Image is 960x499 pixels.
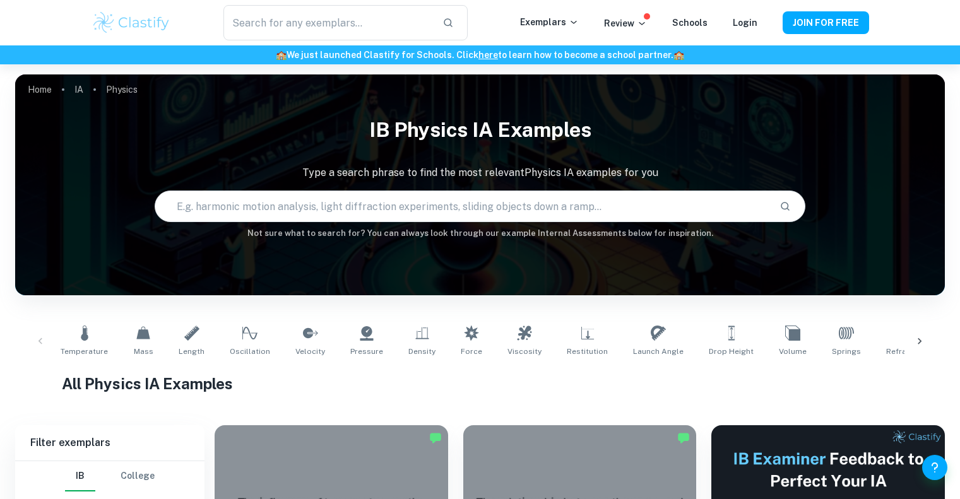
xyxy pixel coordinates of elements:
span: Refractive Index [886,346,946,357]
h1: IB Physics IA examples [15,110,945,150]
a: Home [28,81,52,98]
span: Drop Height [709,346,754,357]
input: E.g. harmonic motion analysis, light diffraction experiments, sliding objects down a ramp... [155,189,769,224]
a: here [478,50,498,60]
img: Clastify logo [92,10,172,35]
img: Marked [429,431,442,444]
span: Temperature [61,346,108,357]
h6: Not sure what to search for? You can always look through our example Internal Assessments below f... [15,227,945,240]
span: Oscillation [230,346,270,357]
input: Search for any exemplars... [223,5,432,40]
span: Force [461,346,482,357]
p: Physics [106,83,138,97]
button: JOIN FOR FREE [783,11,869,34]
span: Volume [779,346,807,357]
button: Search [774,196,796,217]
p: Type a search phrase to find the most relevant Physics IA examples for you [15,165,945,180]
span: 🏫 [276,50,287,60]
span: Launch Angle [633,346,684,357]
span: Pressure [350,346,383,357]
h1: All Physics IA Examples [62,372,899,395]
button: College [121,461,155,491]
span: Density [408,346,436,357]
a: IA [74,81,83,98]
span: Springs [832,346,861,357]
a: Login [733,18,757,28]
span: Mass [134,346,153,357]
span: 🏫 [673,50,684,60]
span: Viscosity [507,346,542,357]
span: Velocity [295,346,325,357]
a: Schools [672,18,708,28]
p: Review [604,16,647,30]
div: Filter type choice [65,461,155,491]
span: Length [179,346,204,357]
img: Marked [677,431,690,444]
h6: We just launched Clastify for Schools. Click to learn how to become a school partner. [3,48,957,62]
p: Exemplars [520,15,579,29]
button: Help and Feedback [922,455,947,480]
h6: Filter exemplars [15,425,204,461]
span: Restitution [567,346,608,357]
button: IB [65,461,95,491]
